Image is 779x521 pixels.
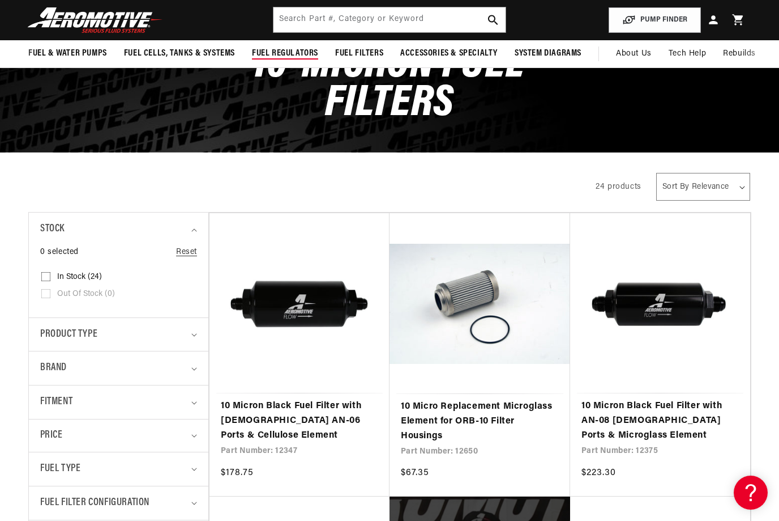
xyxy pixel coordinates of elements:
[40,351,197,385] summary: Brand (0 selected)
[506,40,590,67] summary: System Diagrams
[176,246,197,259] a: Reset
[254,43,524,126] span: 10-Micron Fuel Filters
[57,272,102,282] span: In stock (24)
[20,40,115,67] summary: Fuel & Water Pumps
[607,40,660,67] a: About Us
[616,49,652,58] span: About Us
[40,327,97,343] span: Product type
[481,7,506,32] button: search button
[40,452,197,486] summary: Fuel Type (0 selected)
[401,400,559,443] a: 10 Micro Replacement Microglass Element for ORB-10 Filter Housings
[581,399,739,443] a: 10 Micron Black Fuel Filter with AN-08 [DEMOGRAPHIC_DATA] Ports & Microglass Element
[273,7,506,32] input: Search by Part Number, Category or Keyword
[40,428,62,443] span: Price
[24,7,166,33] img: Aeromotive
[723,48,756,60] span: Rebuilds
[221,399,378,443] a: 10 Micron Black Fuel Filter with [DEMOGRAPHIC_DATA] AN-06 Ports & Cellulose Element
[243,40,327,67] summary: Fuel Regulators
[40,386,197,419] summary: Fitment (0 selected)
[660,40,714,67] summary: Tech Help
[124,48,235,60] span: Fuel Cells, Tanks & Systems
[40,360,67,376] span: Brand
[327,40,392,67] summary: Fuel Filters
[28,48,107,60] span: Fuel & Water Pumps
[596,183,641,191] span: 24 products
[57,289,115,299] span: Out of stock (0)
[40,213,197,246] summary: Stock (0 selected)
[335,48,383,60] span: Fuel Filters
[252,48,318,60] span: Fuel Regulators
[400,48,498,60] span: Accessories & Specialty
[115,40,243,67] summary: Fuel Cells, Tanks & Systems
[515,48,581,60] span: System Diagrams
[40,486,197,520] summary: Fuel Filter Configuration (0 selected)
[40,318,197,351] summary: Product type (0 selected)
[392,40,506,67] summary: Accessories & Specialty
[40,221,65,238] span: Stock
[40,461,80,477] span: Fuel Type
[40,495,149,511] span: Fuel Filter Configuration
[669,48,706,60] span: Tech Help
[609,7,701,33] button: PUMP FINDER
[40,246,79,259] span: 0 selected
[40,394,72,410] span: Fitment
[714,40,764,67] summary: Rebuilds
[40,420,197,452] summary: Price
